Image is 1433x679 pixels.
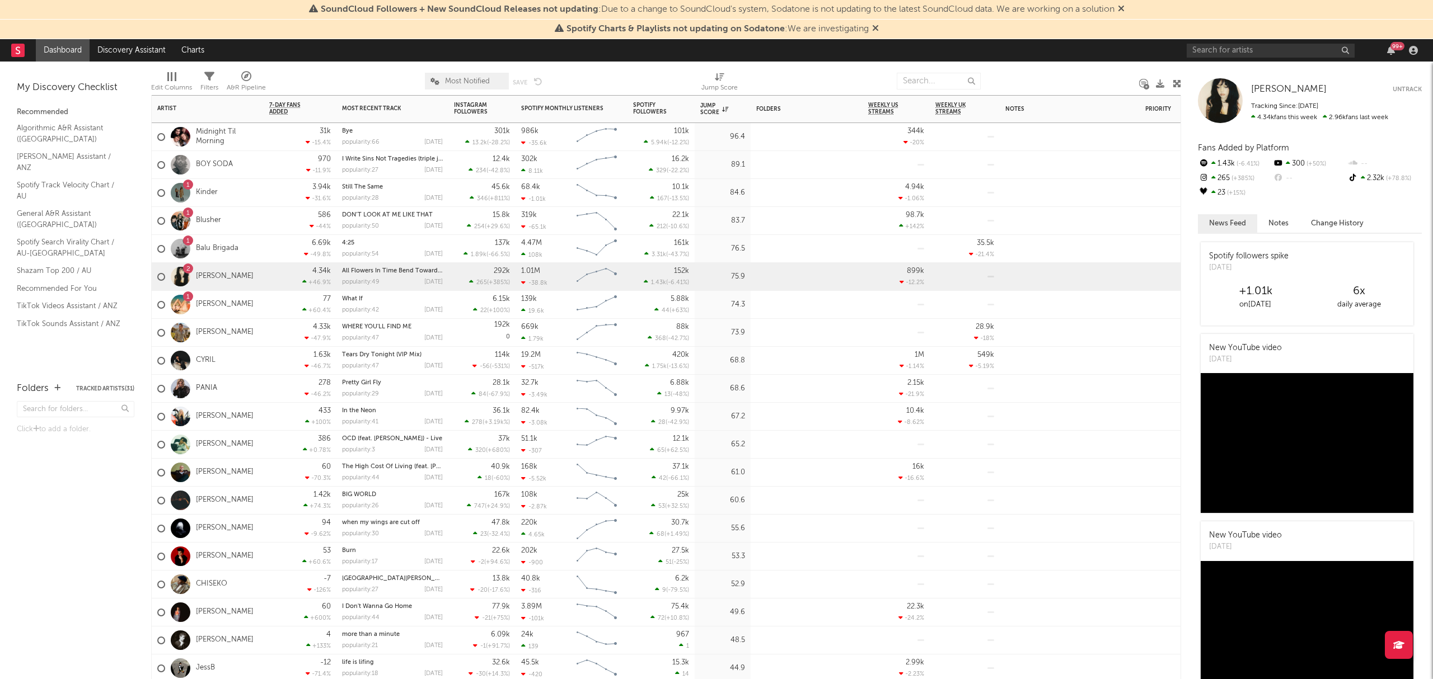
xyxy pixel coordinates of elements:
div: Edit Columns [151,81,192,95]
div: ( ) [470,195,510,202]
div: 88k [676,323,689,331]
div: popularity: 47 [342,363,379,369]
a: Shazam Top 200 / AU [17,265,123,277]
div: [DATE] [424,167,443,173]
div: [DATE] [424,335,443,341]
a: [PERSON_NAME] [196,328,254,337]
a: Dashboard [36,39,90,62]
div: 83.7 [700,214,745,228]
span: : We are investigating [566,25,869,34]
div: -- [1347,157,1422,171]
span: 7-Day Fans Added [269,102,314,115]
div: 76.5 [700,242,745,256]
a: The High Cost Of Living (feat. [PERSON_NAME]) [342,464,481,470]
button: News Feed [1198,214,1257,233]
div: 101k [674,128,689,135]
div: 12.4k [493,155,510,163]
span: 368 [655,336,666,342]
div: ( ) [644,251,689,258]
span: 265 [476,280,487,286]
div: 4.34k [312,267,331,275]
div: popularity: 47 [342,335,379,341]
div: ( ) [473,307,510,314]
div: ( ) [644,139,689,146]
div: -5.19 % [969,362,994,370]
div: Spotify Followers [633,102,672,115]
div: 28.9k [976,323,994,331]
a: PANIA [196,384,217,393]
div: popularity: 49 [342,279,380,285]
div: ( ) [648,334,689,342]
div: -20 % [903,139,924,146]
div: Pretty Girl Fly [342,380,443,386]
div: 420k [672,351,689,359]
div: [DATE] [424,363,443,369]
a: BIG WORLD [342,492,376,498]
a: BOY SODA [196,160,233,169]
span: -28.2 % [489,140,508,146]
button: Change History [1300,214,1375,233]
div: ( ) [469,279,510,286]
div: 19.2M [521,351,541,359]
span: Dismiss [872,25,879,34]
div: 0 [454,319,510,346]
div: popularity: 66 [342,139,380,145]
input: Search for folders... [17,401,134,417]
div: 292k [494,267,510,275]
div: +142 % [899,223,924,230]
div: 4.47M [521,239,542,247]
div: 3.94k [312,183,331,191]
a: TikTok Videos Assistant / ANZ [17,300,123,312]
div: 22.1k [672,211,689,219]
svg: Chart title [572,347,622,375]
a: JessB [196,663,215,673]
div: ( ) [471,390,510,398]
a: TikTok Sounds Assistant / ANZ [17,318,123,330]
span: 1.89k [471,252,486,258]
div: -15.4 % [306,139,331,146]
div: 6 x [1307,285,1411,298]
div: 35.5k [977,239,994,247]
a: Pretty Girl Fly [342,380,381,386]
span: +15 % [1225,190,1245,196]
span: +50 % [1305,161,1326,167]
div: 19.6k [521,307,544,314]
a: [PERSON_NAME] Assistant / ANZ [17,150,123,173]
a: CHISEKO [196,579,227,589]
a: All Flowers In Time Bend Towards The Sun [342,268,466,274]
div: 2.15k [907,379,924,386]
div: -46.7 % [305,362,331,370]
a: [PERSON_NAME] [1251,84,1327,95]
a: Tears Dry Tonight (VIP Mix) [342,352,422,358]
a: [PERSON_NAME] [196,300,254,309]
a: Recommended For You [17,282,123,295]
a: Spotify Search Virality Chart / AU-[GEOGRAPHIC_DATA] [17,236,123,259]
div: 265 [1198,171,1272,186]
div: 68.4k [521,183,540,191]
span: +63 % [671,308,687,314]
input: Search... [897,73,981,89]
span: 329 [656,168,667,174]
a: when my wings are cut off [342,520,420,526]
div: Instagram Followers [454,102,493,115]
span: -43.7 % [668,252,687,258]
div: 74.3 [700,298,745,312]
span: 167 [657,196,667,202]
div: 301k [494,128,510,135]
div: [DATE] [424,251,443,257]
span: -13.6 % [668,364,687,370]
a: Still The Same [342,184,383,190]
div: Tears Dry Tonight (VIP Mix) [342,352,443,358]
span: -6.41 % [668,280,687,286]
div: 1.63k [313,351,331,359]
div: 23 [1198,186,1272,200]
div: 8.11k [521,167,543,175]
div: Recommended [17,106,134,119]
div: 89.1 [700,158,745,172]
a: [PERSON_NAME] [196,551,254,561]
svg: Chart title [572,291,622,319]
span: Weekly UK Streams [935,102,977,115]
svg: Chart title [572,151,622,179]
div: Still The Same [342,184,443,190]
div: popularity: 42 [342,307,379,313]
